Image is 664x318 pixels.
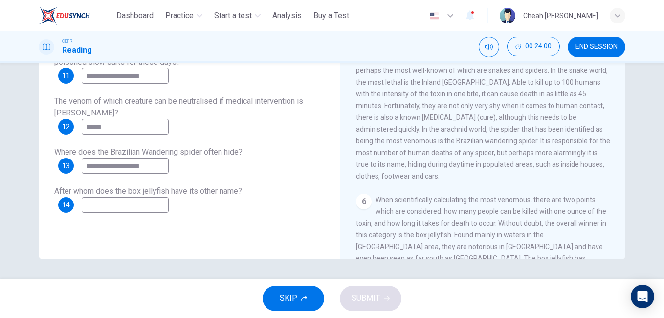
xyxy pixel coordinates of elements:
[62,45,92,56] h1: Reading
[479,37,499,57] div: Mute
[39,6,112,25] a: ELTC logo
[500,8,515,23] img: Profile picture
[161,7,206,24] button: Practice
[112,7,157,24] button: Dashboard
[62,162,70,169] span: 13
[54,96,303,117] span: The venom of which creature can be neutralised if medical intervention is [PERSON_NAME]?
[568,37,625,57] button: END SESSION
[62,38,72,45] span: CEFR
[507,37,560,57] div: Hide
[525,43,552,50] span: 00:24:00
[62,123,70,130] span: 12
[165,10,194,22] span: Practice
[507,37,560,56] button: 00:24:00
[116,10,154,22] span: Dashboard
[54,186,242,196] span: After whom does the box jellyfish have its other name?
[214,10,252,22] span: Start a test
[62,202,70,208] span: 14
[356,194,372,209] div: 6
[62,72,70,79] span: 11
[428,12,441,20] img: en
[263,286,324,311] button: SKIP
[210,7,265,24] button: Start a test
[575,43,618,51] span: END SESSION
[39,6,90,25] img: ELTC logo
[54,147,243,157] span: Where does the Brazilian Wandering spider often hide?
[280,292,297,305] span: SKIP
[268,7,306,24] button: Analysis
[313,10,349,22] span: Buy a Test
[272,10,302,22] span: Analysis
[631,285,654,308] div: Open Intercom Messenger
[523,10,598,22] div: Cheah [PERSON_NAME]
[310,7,353,24] button: Buy a Test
